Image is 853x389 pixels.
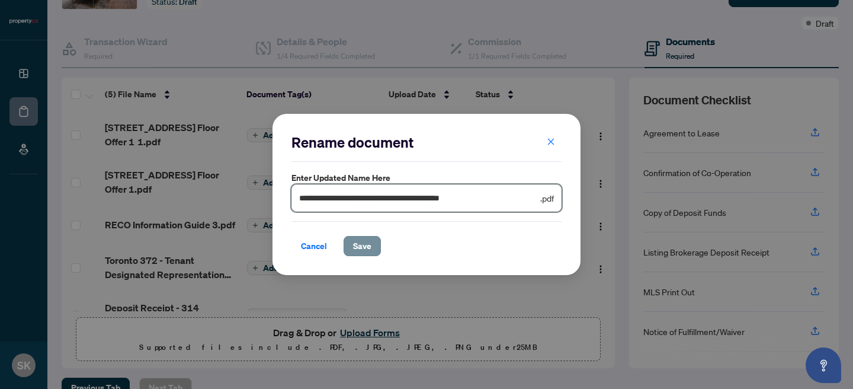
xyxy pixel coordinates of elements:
span: close [547,138,555,146]
span: Save [353,237,371,256]
button: Cancel [291,236,336,256]
span: Cancel [301,237,327,256]
h2: Rename document [291,133,562,152]
span: .pdf [540,192,554,205]
button: Save [344,236,381,256]
button: Open asap [806,347,841,383]
label: Enter updated name here [291,171,562,184]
